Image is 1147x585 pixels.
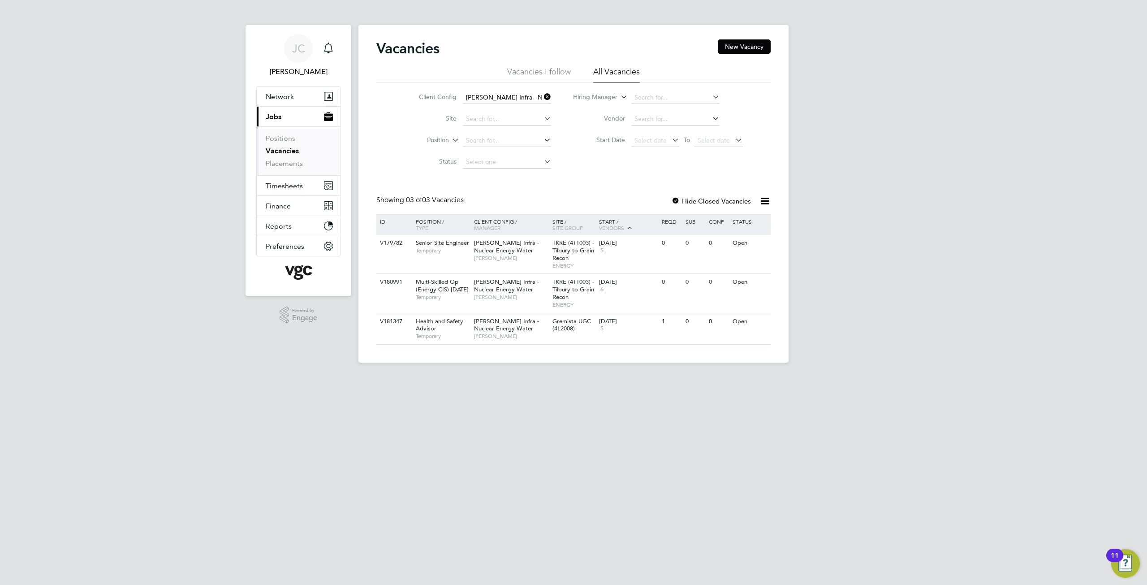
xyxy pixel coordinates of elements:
[552,278,594,301] span: TKRE (4TT003) - Tilbury to Grain Recon
[681,134,693,146] span: To
[416,294,470,301] span: Temporary
[730,274,769,290] div: Open
[257,176,340,195] button: Timesheets
[416,239,469,247] span: Senior Site Engineer
[266,92,294,101] span: Network
[599,239,657,247] div: [DATE]
[660,214,683,229] div: Reqd
[406,195,464,204] span: 03 Vacancies
[474,317,539,333] span: [PERSON_NAME] Infra - Nuclear Energy Water
[463,113,551,126] input: Search for...
[376,195,466,205] div: Showing
[730,235,769,251] div: Open
[683,214,707,229] div: Sub
[378,214,409,229] div: ID
[257,236,340,256] button: Preferences
[552,224,583,231] span: Site Group
[409,214,472,235] div: Position /
[1111,549,1140,578] button: Open Resource Center, 11 new notifications
[660,313,683,330] div: 1
[416,333,470,340] span: Temporary
[397,136,449,145] label: Position
[660,274,683,290] div: 0
[266,147,299,155] a: Vacancies
[599,318,657,325] div: [DATE]
[405,157,457,165] label: Status
[474,255,548,262] span: [PERSON_NAME]
[474,224,500,231] span: Manager
[256,34,341,77] a: JC[PERSON_NAME]
[507,66,571,82] li: Vacancies I follow
[257,107,340,126] button: Jobs
[566,93,617,102] label: Hiring Manager
[378,313,409,330] div: V181347
[707,214,730,229] div: Conf
[683,313,707,330] div: 0
[416,224,428,231] span: Type
[463,134,551,147] input: Search for...
[573,114,625,122] label: Vendor
[266,113,281,121] span: Jobs
[683,274,707,290] div: 0
[463,91,551,104] input: Search for...
[474,294,548,301] span: [PERSON_NAME]
[266,182,303,190] span: Timesheets
[707,274,730,290] div: 0
[257,196,340,216] button: Finance
[707,235,730,251] div: 0
[266,134,295,143] a: Positions
[376,39,440,57] h2: Vacancies
[599,278,657,286] div: [DATE]
[257,126,340,175] div: Jobs
[256,265,341,280] a: Go to home page
[474,333,548,340] span: [PERSON_NAME]
[266,242,304,251] span: Preferences
[631,91,720,104] input: Search for...
[405,114,457,122] label: Site
[474,278,539,293] span: [PERSON_NAME] Infra - Nuclear Energy Water
[730,214,769,229] div: Status
[257,87,340,106] button: Network
[378,235,409,251] div: V179782
[406,195,422,204] span: 03 of
[718,39,771,54] button: New Vacancy
[280,307,318,324] a: Powered byEngage
[266,202,291,210] span: Finance
[292,43,305,54] span: JC
[416,247,470,254] span: Temporary
[631,113,720,126] input: Search for...
[266,222,292,230] span: Reports
[474,239,539,254] span: [PERSON_NAME] Infra - Nuclear Energy Water
[599,325,605,333] span: 5
[552,262,595,269] span: ENERGY
[593,66,640,82] li: All Vacancies
[292,307,317,314] span: Powered by
[671,197,751,205] label: Hide Closed Vacancies
[552,317,591,333] span: Gremista UGC (4L2008)
[472,214,550,235] div: Client Config /
[256,66,341,77] span: Jimmy Callaghan
[285,265,312,280] img: vgcgroup-logo-retina.png
[416,317,463,333] span: Health and Safety Advisor
[707,313,730,330] div: 0
[552,239,594,262] span: TKRE (4TT003) - Tilbury to Grain Recon
[698,136,730,144] span: Select date
[463,156,551,169] input: Select one
[730,313,769,330] div: Open
[683,235,707,251] div: 0
[405,93,457,101] label: Client Config
[599,247,605,255] span: 5
[599,224,624,231] span: Vendors
[266,159,303,168] a: Placements
[550,214,597,235] div: Site /
[1111,555,1119,567] div: 11
[552,301,595,308] span: ENERGY
[246,25,351,296] nav: Main navigation
[599,286,605,294] span: 6
[573,136,625,144] label: Start Date
[597,214,660,236] div: Start /
[416,278,469,293] span: Multi-Skilled Op (Energy CIS) [DATE]
[378,274,409,290] div: V180991
[257,216,340,236] button: Reports
[634,136,667,144] span: Select date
